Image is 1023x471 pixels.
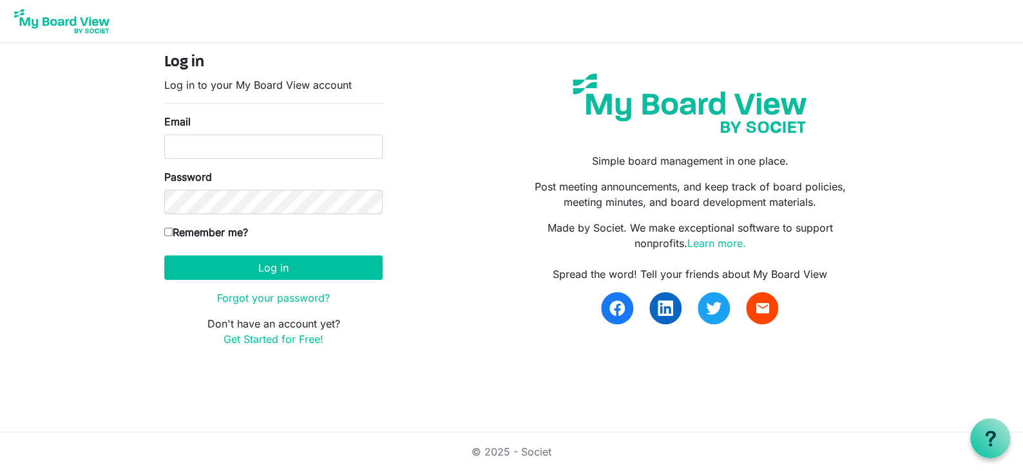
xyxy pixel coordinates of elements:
button: Log in [164,255,383,280]
div: Spread the word! Tell your friends about My Board View [521,266,859,282]
h4: Log in [164,53,383,72]
a: © 2025 - Societ [472,445,551,458]
img: twitter.svg [706,300,722,316]
input: Remember me? [164,228,173,236]
a: email [746,292,778,324]
p: Simple board management in one place. [521,153,859,169]
p: Post meeting announcements, and keep track of board policies, meeting minutes, and board developm... [521,179,859,210]
label: Password [164,169,212,185]
p: Log in to your My Board View account [164,77,383,93]
span: email [754,300,770,316]
p: Don't have an account yet? [164,316,383,347]
img: facebook.svg [609,300,625,316]
label: Remember me? [164,225,248,240]
p: Made by Societ. We make exceptional software to support nonprofits. [521,220,859,251]
img: my-board-view-societ.svg [563,64,816,143]
a: Get Started for Free! [224,333,323,346]
img: linkedin.svg [658,300,673,316]
a: Learn more. [687,237,745,250]
label: Email [164,114,191,129]
a: Forgot your password? [217,291,330,304]
img: My Board View Logo [10,5,113,37]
